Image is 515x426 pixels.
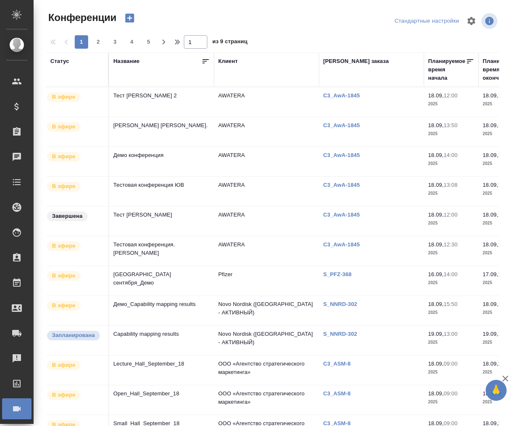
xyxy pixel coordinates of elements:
td: Novo Nordisk ([GEOGRAPHIC_DATA] - АКТИВНЫЙ) [214,326,319,355]
a: S_NNRD-302 [323,301,363,307]
p: В эфире [52,182,76,191]
p: 18.09, [483,152,498,158]
p: 13:00 [444,331,457,337]
p: 18.09, [428,301,444,307]
p: 14:00 [444,271,457,277]
p: 18.09, [483,92,498,99]
div: Планируемое время начала [428,57,466,82]
p: 18.09, [428,241,444,248]
p: 18.09, [483,301,498,307]
button: 2 [91,35,105,49]
button: 4 [125,35,139,49]
div: split button [392,15,461,28]
p: 19.09, [428,331,444,337]
button: 5 [142,35,155,49]
p: 2025 [428,100,474,108]
p: 2025 [428,338,474,347]
td: AWATERA [214,177,319,206]
td: Тест [PERSON_NAME] [109,206,214,236]
td: AWATERA [214,206,319,236]
p: 18.09, [483,122,498,128]
p: В эфире [52,272,76,280]
p: 18.09, [483,241,498,248]
p: 12:30 [444,241,457,248]
p: 13:08 [444,182,457,188]
p: В эфире [52,391,76,399]
p: 2025 [428,159,474,168]
span: из 9 страниц [212,37,248,49]
p: В эфире [52,242,76,250]
p: 18:00 [498,92,512,99]
p: 18.09, [428,212,444,218]
td: AWATERA [214,87,319,117]
span: 2 [91,38,105,46]
button: 🙏 [486,380,507,401]
td: Capability mapping results [109,326,214,355]
td: [PERSON_NAME] [PERSON_NAME]. [109,117,214,146]
span: Конференции [46,11,116,24]
p: 2025 [428,189,474,198]
p: 2025 [428,219,474,227]
p: 18.09, [428,390,444,397]
p: 13:50 [444,122,457,128]
p: 18.09, [428,122,444,128]
a: C3_AwA-1845 [323,92,366,99]
p: 14:00 [444,152,457,158]
p: 16.09, [428,271,444,277]
p: 18:00 [498,212,512,218]
p: 18.09, [428,92,444,99]
p: 2025 [428,249,474,257]
p: 19.09, [483,331,498,337]
p: 16:00 [498,271,512,277]
p: 18.09, [483,182,498,188]
td: Демо_Capability mapping results [109,296,214,325]
p: C3_AwA-1845 [323,241,366,248]
p: 16:50 [498,301,512,307]
p: 09:00 [444,361,457,367]
span: 3 [108,38,122,46]
p: 12:00 [444,92,457,99]
td: AWATERA [214,236,319,266]
span: Настроить таблицу [461,11,481,31]
a: C3_ASM-8 [323,390,357,397]
td: Lecture_Hall_September_18 [109,355,214,385]
span: 🙏 [489,382,503,399]
p: 2025 [428,398,474,406]
a: C3_AwA-1845 [323,212,366,218]
td: Тест [PERSON_NAME] 2 [109,87,214,117]
a: S_PFZ-368 [323,271,358,277]
p: 15:50 [444,301,457,307]
span: Посмотреть информацию [481,13,499,29]
p: 18.09, [428,182,444,188]
td: Демо конференция [109,147,214,176]
p: 18.09, [483,212,498,218]
button: Создать [120,11,140,25]
p: Завершена [52,212,83,220]
td: AWATERA [214,117,319,146]
p: 15:00 [498,331,512,337]
p: 09:00 [444,390,457,397]
td: Тестовая конференция. [PERSON_NAME] [109,236,214,266]
a: C3_AwA-1845 [323,182,366,188]
a: C3_AwA-1845 [323,152,366,158]
p: 15:30 [498,152,512,158]
span: 4 [125,38,139,46]
td: Pfizer [214,266,319,295]
p: 2025 [428,130,474,138]
td: Novo Nordisk ([GEOGRAPHIC_DATA] - АКТИВНЫЙ) [214,296,319,325]
p: 2025 [428,279,474,287]
p: 2025 [428,368,474,376]
p: 18.09, [428,361,444,367]
p: 18:00 [498,182,512,188]
p: S_NNRD-302 [323,331,363,337]
p: В эфире [52,123,76,131]
p: 17.09, [483,271,498,277]
p: В эфире [52,93,76,101]
p: 18.09, [483,361,498,367]
a: C3_AwA-1845 [323,122,366,128]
